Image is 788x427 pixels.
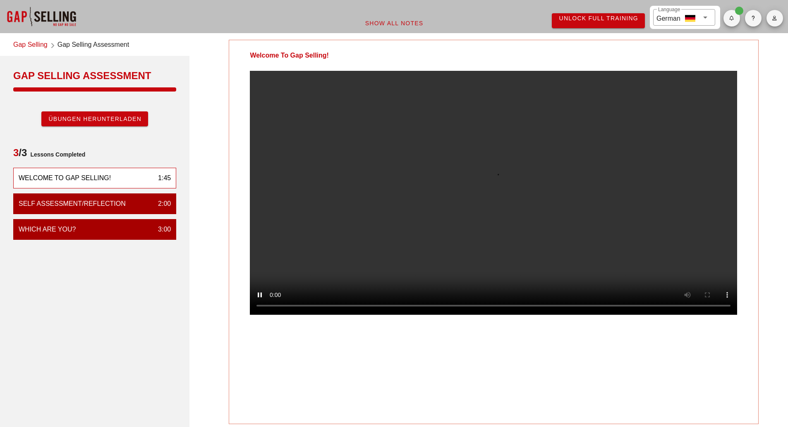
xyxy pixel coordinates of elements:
[27,146,85,163] span: Lessons Completed
[41,111,148,126] a: Übungen herunterladen
[13,69,176,82] div: Gap Selling Assessment
[365,20,424,27] span: Show All Notes
[656,12,680,24] div: German
[13,146,27,163] span: /3
[57,40,129,51] span: Gap Selling Assessment
[48,116,141,122] span: Übungen herunterladen
[735,7,743,15] span: Badge
[151,224,171,234] div: 3:00
[558,15,638,22] span: Unlock Full Training
[151,173,171,183] div: 1:45
[552,13,645,28] a: Unlock Full Training
[13,40,48,51] a: Gap Selling
[658,7,680,13] label: Language
[19,224,76,234] div: WHICH ARE YOU?
[19,173,111,183] div: Welcome To Gap Selling!
[653,9,715,26] div: LanguageGerman
[13,147,19,158] span: 3
[19,199,126,209] div: Self Assessment/Reflection
[358,16,430,31] button: Show All Notes
[151,199,171,209] div: 2:00
[229,40,350,71] div: Welcome To Gap Selling!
